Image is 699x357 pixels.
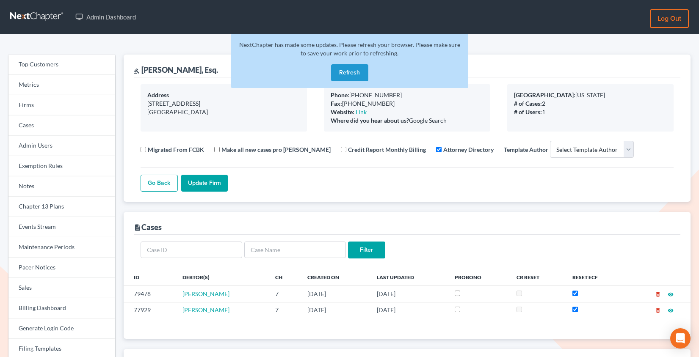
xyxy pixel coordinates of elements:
[141,175,178,192] a: Go Back
[301,286,370,302] td: [DATE]
[514,91,575,99] b: [GEOGRAPHIC_DATA]:
[268,286,300,302] td: 7
[71,9,140,25] a: Admin Dashboard
[370,286,448,302] td: [DATE]
[443,145,494,154] label: Attorney Directory
[504,145,548,154] label: Template Author
[8,115,115,136] a: Cases
[668,291,674,297] i: visibility
[124,269,176,286] th: ID
[124,286,176,302] td: 79478
[268,269,300,286] th: Ch
[655,290,661,297] a: delete_forever
[514,91,667,99] div: [US_STATE]
[514,108,542,115] b: # of Users:
[370,269,448,286] th: Last Updated
[8,156,115,176] a: Exemption Rules
[655,308,661,313] i: delete_forever
[134,222,162,232] div: Cases
[514,108,667,116] div: 1
[331,91,349,99] b: Phone:
[566,269,625,286] th: Reset ECF
[655,291,661,297] i: delete_forever
[331,64,368,81] button: Refresh
[124,302,176,318] td: 77929
[8,217,115,237] a: Events Stream
[514,100,542,107] b: # of Cases:
[331,100,342,107] b: Fax:
[331,99,483,108] div: [PHONE_NUMBER]
[331,108,354,115] b: Website:
[147,108,300,116] div: [GEOGRAPHIC_DATA]
[370,302,448,318] td: [DATE]
[8,237,115,258] a: Maintenance Periods
[141,242,242,258] input: Case ID
[348,242,385,258] input: Filter
[8,55,115,75] a: Top Customers
[514,99,667,108] div: 2
[8,319,115,339] a: Generate Login Code
[8,176,115,197] a: Notes
[176,269,269,286] th: Debtor(s)
[8,298,115,319] a: Billing Dashboard
[8,197,115,217] a: Chapter 13 Plans
[301,269,370,286] th: Created On
[182,290,229,297] a: [PERSON_NAME]
[221,145,331,154] label: Make all new cases pro [PERSON_NAME]
[348,145,426,154] label: Credit Report Monthly Billing
[134,224,141,231] i: description
[668,306,674,313] a: visibility
[650,9,689,28] a: Log out
[147,99,300,108] div: [STREET_ADDRESS]
[668,290,674,297] a: visibility
[655,306,661,313] a: delete_forever
[268,302,300,318] td: 7
[8,95,115,115] a: Firms
[147,91,169,99] b: Address
[134,68,140,74] i: gavel
[8,278,115,298] a: Sales
[356,108,367,115] a: Link
[8,75,115,95] a: Metrics
[331,117,409,124] b: Where did you hear about us?
[331,116,483,125] div: Google Search
[148,145,204,154] label: Migrated From FCBK
[182,306,229,313] a: [PERSON_NAME]
[8,258,115,278] a: Pacer Notices
[670,328,691,349] div: Open Intercom Messenger
[510,269,566,286] th: CR Reset
[8,136,115,156] a: Admin Users
[448,269,510,286] th: ProBono
[181,175,228,192] input: Update Firm
[331,91,483,99] div: [PHONE_NUMBER]
[668,308,674,313] i: visibility
[244,242,346,258] input: Case Name
[134,65,218,75] div: [PERSON_NAME], Esq.
[301,302,370,318] td: [DATE]
[239,41,460,57] span: NextChapter has made some updates. Please refresh your browser. Please make sure to save your wor...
